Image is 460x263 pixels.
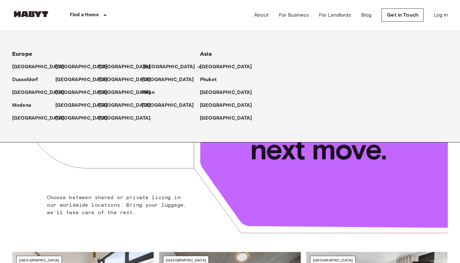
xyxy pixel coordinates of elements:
[55,115,108,122] p: [GEOGRAPHIC_DATA]
[99,115,157,122] a: [GEOGRAPHIC_DATA]
[142,102,194,109] p: [GEOGRAPHIC_DATA]
[55,115,114,122] a: [GEOGRAPHIC_DATA]
[70,11,99,19] p: Find a Home
[55,102,108,109] p: [GEOGRAPHIC_DATA]
[12,76,44,84] a: Dusseldorf
[361,11,372,19] a: Blog
[200,89,252,96] p: [GEOGRAPHIC_DATA]
[313,258,353,262] span: [GEOGRAPHIC_DATA]
[99,115,151,122] p: [GEOGRAPHIC_DATA]
[55,89,108,96] p: [GEOGRAPHIC_DATA]
[200,76,217,84] p: Phuket
[200,115,252,122] p: [GEOGRAPHIC_DATA]
[142,89,161,96] a: Milan
[12,76,38,84] p: Dusseldorf
[12,102,31,109] p: Modena
[99,89,151,96] p: [GEOGRAPHIC_DATA]
[12,115,71,122] a: [GEOGRAPHIC_DATA]
[279,11,309,19] a: For Business
[200,50,212,57] span: Asia
[12,89,71,96] a: [GEOGRAPHIC_DATA]
[99,102,157,109] a: [GEOGRAPHIC_DATA]
[143,63,202,71] a: [GEOGRAPHIC_DATA]
[200,102,252,109] p: [GEOGRAPHIC_DATA]
[12,11,50,17] img: Habyt
[55,89,114,96] a: [GEOGRAPHIC_DATA]
[99,76,157,84] a: [GEOGRAPHIC_DATA]
[47,194,191,216] p: Choose between shared or private living in our worldwide locations. Bring your luggage, we'll tak...
[143,63,195,71] p: [GEOGRAPHIC_DATA]
[12,63,71,71] a: [GEOGRAPHIC_DATA]
[200,76,223,84] a: Phuket
[142,89,155,96] p: Milan
[19,258,59,262] span: [GEOGRAPHIC_DATA]
[319,11,351,19] a: For Landlords
[99,63,151,71] p: [GEOGRAPHIC_DATA]
[12,115,64,122] p: [GEOGRAPHIC_DATA]
[12,50,32,57] span: Europe
[166,258,206,262] span: [GEOGRAPHIC_DATA]
[142,102,200,109] a: [GEOGRAPHIC_DATA]
[200,115,258,122] a: [GEOGRAPHIC_DATA]
[55,76,108,84] p: [GEOGRAPHIC_DATA]
[142,76,194,84] p: [GEOGRAPHIC_DATA]
[434,11,448,19] a: Log in
[99,63,157,71] a: [GEOGRAPHIC_DATA]
[381,8,424,22] a: Get in Touch
[12,63,64,71] p: [GEOGRAPHIC_DATA]
[200,89,258,96] a: [GEOGRAPHIC_DATA]
[55,63,108,71] p: [GEOGRAPHIC_DATA]
[142,76,200,84] a: [GEOGRAPHIC_DATA]
[99,102,151,109] p: [GEOGRAPHIC_DATA]
[12,89,64,96] p: [GEOGRAPHIC_DATA]
[55,76,114,84] a: [GEOGRAPHIC_DATA]
[55,63,114,71] a: [GEOGRAPHIC_DATA]
[55,102,114,109] a: [GEOGRAPHIC_DATA]
[200,63,258,71] a: [GEOGRAPHIC_DATA]
[99,76,151,84] p: [GEOGRAPHIC_DATA]
[99,89,157,96] a: [GEOGRAPHIC_DATA]
[200,102,258,109] a: [GEOGRAPHIC_DATA]
[12,102,38,109] a: Modena
[200,63,252,71] p: [GEOGRAPHIC_DATA]
[254,11,269,19] a: About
